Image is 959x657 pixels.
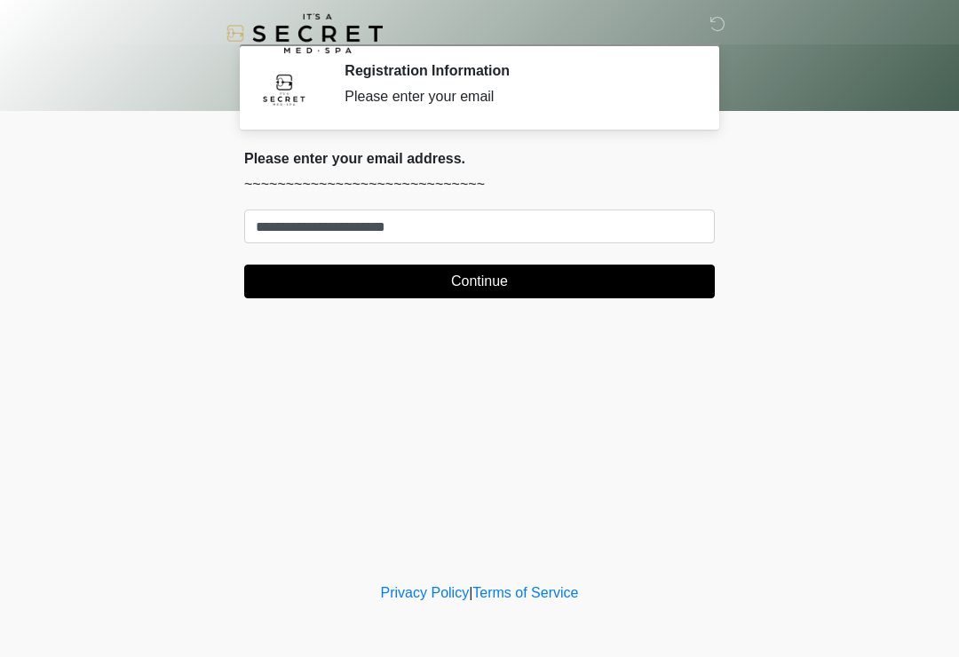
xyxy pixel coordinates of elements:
[244,174,715,195] p: ~~~~~~~~~~~~~~~~~~~~~~~~~~~~~
[469,585,472,600] a: |
[345,86,688,107] div: Please enter your email
[472,585,578,600] a: Terms of Service
[244,150,715,167] h2: Please enter your email address.
[381,585,470,600] a: Privacy Policy
[226,13,383,53] img: It's A Secret Med Spa Logo
[345,62,688,79] h2: Registration Information
[244,265,715,298] button: Continue
[258,62,311,115] img: Agent Avatar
